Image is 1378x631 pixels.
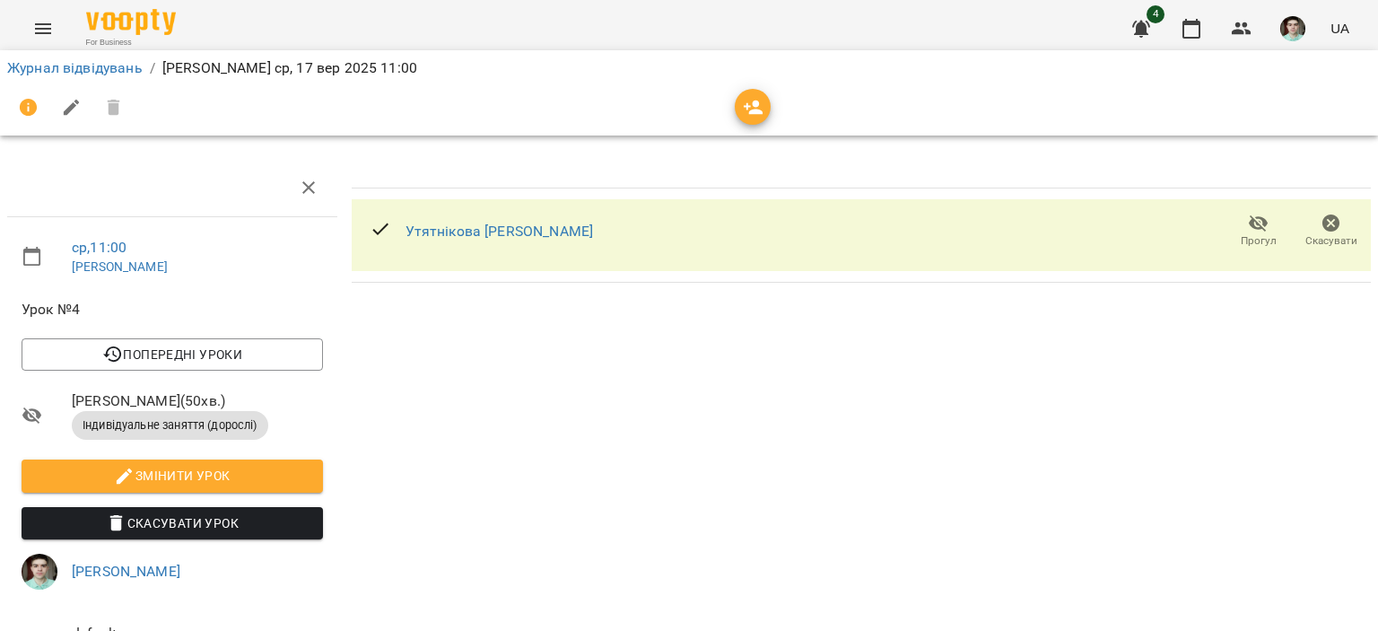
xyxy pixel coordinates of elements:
[22,554,57,590] img: 8482cb4e613eaef2b7d25a10e2b5d949.jpg
[1280,16,1305,41] img: 8482cb4e613eaef2b7d25a10e2b5d949.jpg
[7,59,143,76] a: Журнал відвідувань
[406,223,594,240] a: Утятнікова [PERSON_NAME]
[1147,5,1164,23] span: 4
[1323,12,1356,45] button: UA
[72,390,323,412] span: [PERSON_NAME] ( 50 хв. )
[1305,233,1357,249] span: Скасувати
[1330,19,1349,38] span: UA
[1241,233,1277,249] span: Прогул
[22,7,65,50] button: Menu
[1222,206,1295,257] button: Прогул
[22,338,323,371] button: Попередні уроки
[1295,206,1367,257] button: Скасувати
[162,57,417,79] p: [PERSON_NAME] ср, 17 вер 2025 11:00
[22,460,323,492] button: Змінити урок
[86,9,176,35] img: Voopty Logo
[150,57,155,79] li: /
[72,239,126,256] a: ср , 11:00
[36,465,309,486] span: Змінити урок
[86,37,176,48] span: For Business
[36,344,309,365] span: Попередні уроки
[36,513,309,534] span: Скасувати Урок
[72,563,180,580] a: [PERSON_NAME]
[7,57,1371,79] nav: breadcrumb
[72,259,168,274] a: [PERSON_NAME]
[22,299,323,320] span: Урок №4
[72,417,268,434] span: Індивідуальне заняття (дорослі)
[22,507,323,539] button: Скасувати Урок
